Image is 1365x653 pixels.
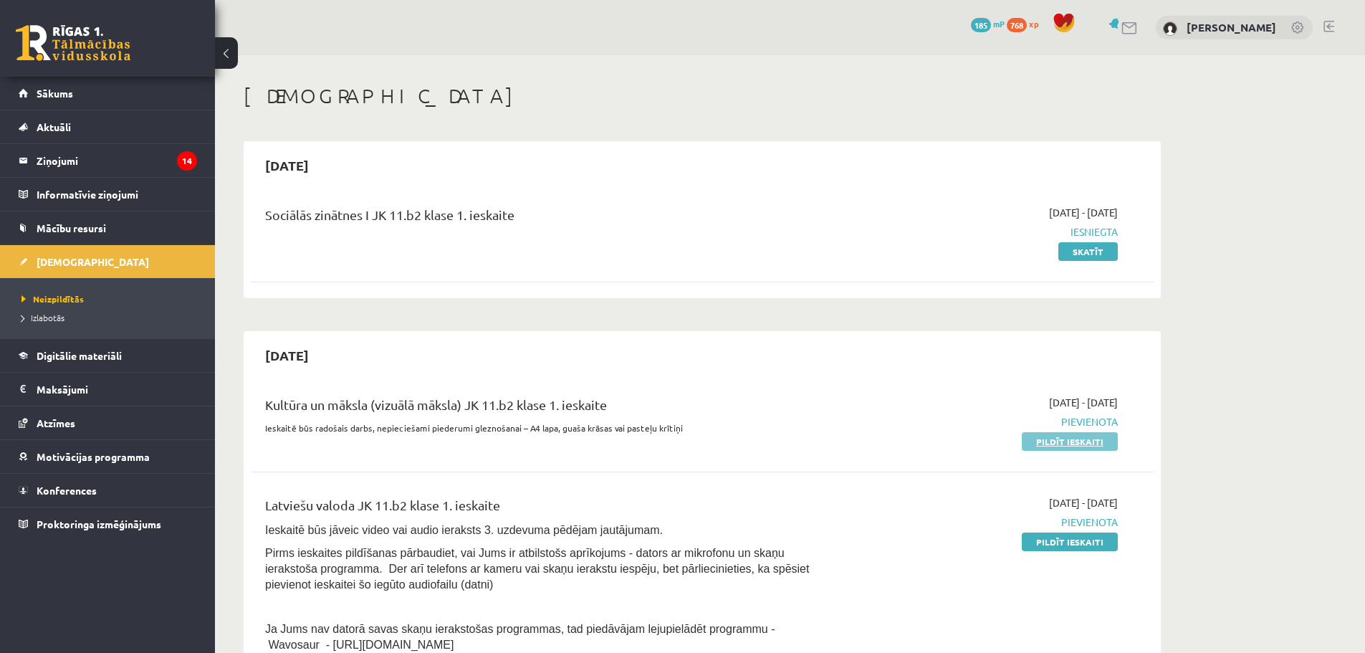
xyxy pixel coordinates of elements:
[265,421,826,434] p: Ieskaitē būs radošais darbs, nepieciešami piederumi gleznošanai – A4 lapa, guaša krāsas vai paste...
[21,292,201,305] a: Neizpildītās
[19,474,197,507] a: Konferences
[19,373,197,406] a: Maksājumi
[37,518,161,530] span: Proktoringa izmēģinājums
[265,547,809,591] span: Pirms ieskaites pildīšanas pārbaudiet, vai Jums ir atbilstošs aprīkojums - dators ar mikrofonu un...
[19,339,197,372] a: Digitālie materiāli
[37,373,197,406] legend: Maksājumi
[265,495,826,522] div: Latviešu valoda JK 11.b2 klase 1. ieskaite
[19,507,197,540] a: Proktoringa izmēģinājums
[1007,18,1045,29] a: 768 xp
[37,87,73,100] span: Sākums
[37,221,106,234] span: Mācību resursi
[244,84,1161,108] h1: [DEMOGRAPHIC_DATA]
[1058,242,1118,261] a: Skatīt
[251,148,323,182] h2: [DATE]
[993,18,1005,29] span: mP
[37,450,150,463] span: Motivācijas programma
[37,120,71,133] span: Aktuāli
[19,211,197,244] a: Mācību resursi
[848,515,1118,530] span: Pievienota
[37,144,197,177] legend: Ziņojumi
[1049,495,1118,510] span: [DATE] - [DATE]
[19,178,197,211] a: Informatīvie ziņojumi
[21,312,64,323] span: Izlabotās
[1049,205,1118,220] span: [DATE] - [DATE]
[19,440,197,473] a: Motivācijas programma
[37,416,75,429] span: Atzīmes
[1022,432,1118,451] a: Pildīt ieskaiti
[251,338,323,372] h2: [DATE]
[16,25,130,61] a: Rīgas 1. Tālmācības vidusskola
[848,224,1118,239] span: Iesniegta
[37,484,97,497] span: Konferences
[848,414,1118,429] span: Pievienota
[1163,22,1177,36] img: Diāna Knopa
[21,311,201,324] a: Izlabotās
[19,245,197,278] a: [DEMOGRAPHIC_DATA]
[1022,533,1118,551] a: Pildīt ieskaiti
[1029,18,1038,29] span: xp
[1187,20,1276,34] a: [PERSON_NAME]
[37,255,149,268] span: [DEMOGRAPHIC_DATA]
[19,406,197,439] a: Atzīmes
[971,18,1005,29] a: 185 mP
[19,110,197,143] a: Aktuāli
[19,144,197,177] a: Ziņojumi14
[37,349,122,362] span: Digitālie materiāli
[265,524,663,536] span: Ieskaitē būs jāveic video vai audio ieraksts 3. uzdevuma pēdējam jautājumam.
[265,623,775,651] span: Ja Jums nav datorā savas skaņu ierakstošas programmas, tad piedāvājam lejupielādēt programmu - Wa...
[37,178,197,211] legend: Informatīvie ziņojumi
[971,18,991,32] span: 185
[19,77,197,110] a: Sākums
[1049,395,1118,410] span: [DATE] - [DATE]
[265,395,826,421] div: Kultūra un māksla (vizuālā māksla) JK 11.b2 klase 1. ieskaite
[265,205,826,232] div: Sociālās zinātnes I JK 11.b2 klase 1. ieskaite
[21,293,84,305] span: Neizpildītās
[177,151,197,171] i: 14
[1007,18,1027,32] span: 768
